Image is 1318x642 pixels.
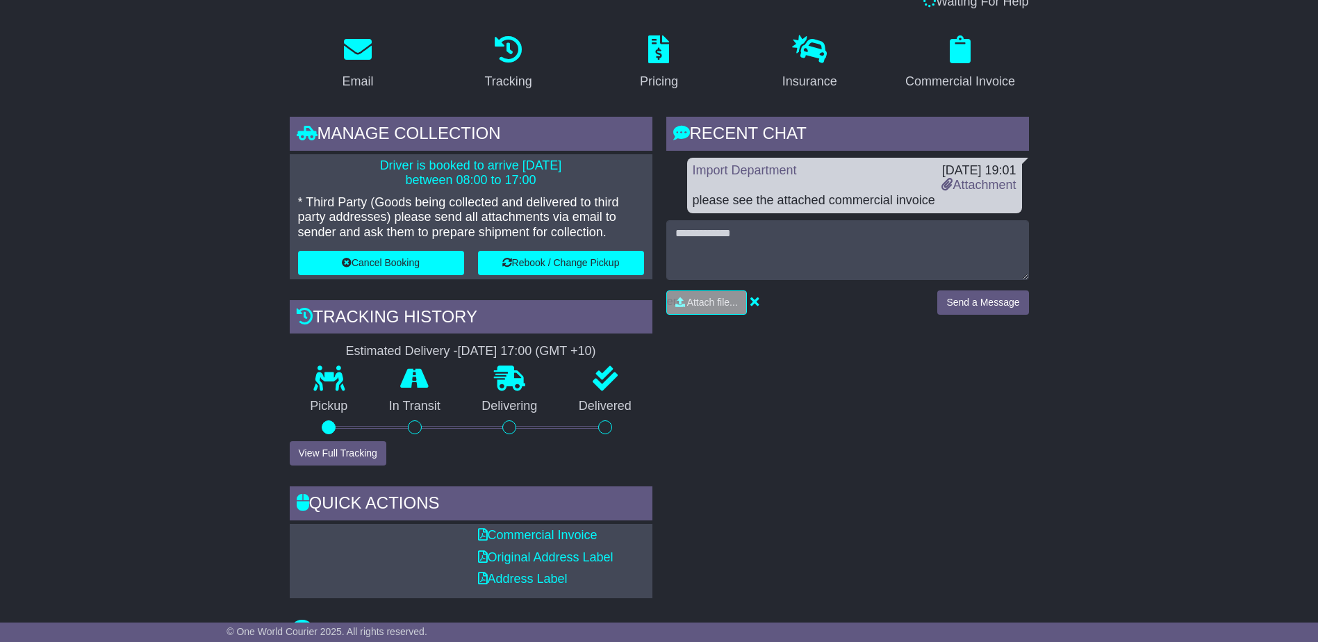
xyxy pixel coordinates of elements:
[478,251,644,275] button: Rebook / Change Pickup
[290,117,652,154] div: Manage collection
[666,117,1029,154] div: RECENT CHAT
[640,72,678,91] div: Pricing
[485,72,532,91] div: Tracking
[461,399,559,414] p: Delivering
[290,486,652,524] div: Quick Actions
[476,31,541,96] a: Tracking
[290,399,369,414] p: Pickup
[458,344,596,359] div: [DATE] 17:00 (GMT +10)
[905,72,1015,91] div: Commercial Invoice
[693,163,797,177] a: Import Department
[478,550,613,564] a: Original Address Label
[333,31,382,96] a: Email
[941,178,1016,192] a: Attachment
[298,195,644,240] p: * Third Party (Goods being collected and delivered to third party addresses) please send all atta...
[478,528,598,542] a: Commercial Invoice
[558,399,652,414] p: Delivered
[631,31,687,96] a: Pricing
[896,31,1024,96] a: Commercial Invoice
[290,441,386,466] button: View Full Tracking
[773,31,846,96] a: Insurance
[342,72,373,91] div: Email
[693,193,1016,208] div: please see the attached commercial invoice
[290,344,652,359] div: Estimated Delivery -
[298,158,644,188] p: Driver is booked to arrive [DATE] between 08:00 to 17:00
[782,72,837,91] div: Insurance
[941,163,1016,179] div: [DATE] 19:01
[937,290,1028,315] button: Send a Message
[368,399,461,414] p: In Transit
[478,572,568,586] a: Address Label
[290,300,652,338] div: Tracking history
[298,251,464,275] button: Cancel Booking
[226,626,427,637] span: © One World Courier 2025. All rights reserved.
